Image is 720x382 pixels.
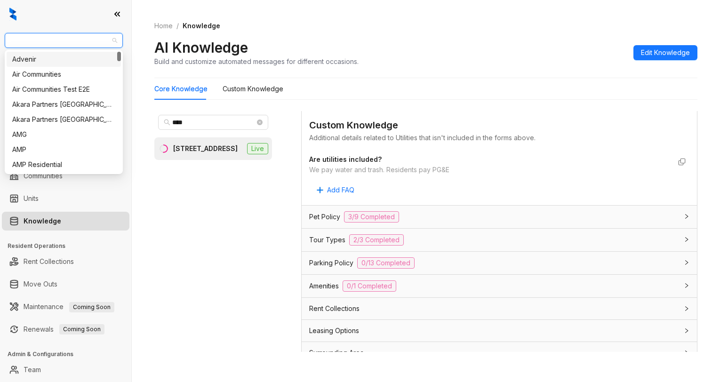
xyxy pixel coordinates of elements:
[154,84,208,94] div: Core Knowledge
[327,185,354,195] span: Add FAQ
[24,212,61,231] a: Knowledge
[7,142,121,157] div: AMP
[59,324,104,334] span: Coming Soon
[309,235,345,245] span: Tour Types
[10,33,117,48] span: SfRent
[12,69,115,80] div: Air Communities
[24,275,57,294] a: Move Outs
[2,212,129,231] li: Knowledge
[183,22,220,30] span: Knowledge
[357,257,415,269] span: 0/13 Completed
[302,275,697,297] div: Amenities0/1 Completed
[7,67,121,82] div: Air Communities
[12,99,115,110] div: Akara Partners [GEOGRAPHIC_DATA]
[2,252,129,271] li: Rent Collections
[309,212,340,222] span: Pet Policy
[257,119,263,125] span: close-circle
[2,63,129,82] li: Leads
[302,229,697,251] div: Tour Types2/3 Completed
[173,143,238,154] div: [STREET_ADDRESS]
[2,167,129,185] li: Communities
[343,280,396,292] span: 0/1 Completed
[302,342,697,364] div: Surrounding Area
[309,133,689,143] div: Additional details related to Utilities that isn't included in the forms above.
[684,214,689,219] span: collapsed
[154,56,359,66] div: Build and customize automated messages for different occasions.
[684,306,689,311] span: collapsed
[24,167,63,185] a: Communities
[684,237,689,242] span: collapsed
[309,258,353,268] span: Parking Policy
[684,328,689,334] span: collapsed
[2,275,129,294] li: Move Outs
[302,298,697,319] div: Rent Collections
[684,350,689,356] span: collapsed
[7,127,121,142] div: AMG
[2,189,129,208] li: Units
[302,252,697,274] div: Parking Policy0/13 Completed
[12,159,115,170] div: AMP Residential
[247,143,268,154] span: Live
[309,326,359,336] span: Leasing Options
[12,144,115,155] div: AMP
[309,183,362,198] button: Add FAQ
[164,119,170,126] span: search
[9,8,16,21] img: logo
[7,52,121,67] div: Advenir
[309,155,382,163] strong: Are utilities included?
[302,320,697,342] div: Leasing Options
[2,103,129,122] li: Leasing
[152,21,175,31] a: Home
[309,281,339,291] span: Amenities
[8,242,131,250] h3: Resident Operations
[2,320,129,339] li: Renewals
[309,303,360,314] span: Rent Collections
[641,48,690,58] span: Edit Knowledge
[24,320,104,339] a: RenewalsComing Soon
[7,97,121,112] div: Akara Partners Nashville
[12,54,115,64] div: Advenir
[24,189,39,208] a: Units
[684,260,689,265] span: collapsed
[69,302,114,312] span: Coming Soon
[633,45,697,60] button: Edit Knowledge
[223,84,283,94] div: Custom Knowledge
[309,348,364,358] span: Surrounding Area
[12,114,115,125] div: Akara Partners [GEOGRAPHIC_DATA]
[7,82,121,97] div: Air Communities Test E2E
[349,234,404,246] span: 2/3 Completed
[309,118,689,133] div: Custom Knowledge
[344,211,399,223] span: 3/9 Completed
[302,206,697,228] div: Pet Policy3/9 Completed
[12,84,115,95] div: Air Communities Test E2E
[154,39,248,56] h2: AI Knowledge
[7,112,121,127] div: Akara Partners Phoenix
[24,252,74,271] a: Rent Collections
[176,21,179,31] li: /
[8,350,131,358] h3: Admin & Configurations
[12,129,115,140] div: AMG
[7,157,121,172] div: AMP Residential
[2,126,129,145] li: Collections
[2,360,129,379] li: Team
[684,283,689,288] span: collapsed
[309,165,671,175] div: We pay water and trash. Residents pay PG&E
[24,360,41,379] a: Team
[2,297,129,316] li: Maintenance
